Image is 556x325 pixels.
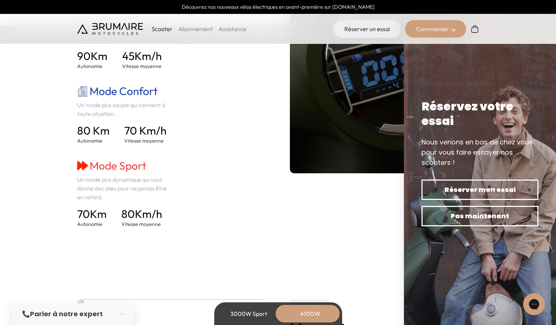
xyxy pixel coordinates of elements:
[122,49,135,63] span: 45
[77,220,107,228] p: Autonomie
[124,137,166,144] p: Vitesse moyenne
[77,63,107,70] p: Autonomie
[77,124,110,137] h4: 80 Km
[405,20,466,38] div: Commander
[121,207,162,220] h4: Km/h
[121,220,162,228] p: Vitesse moyenne
[124,124,166,137] h4: 70 Km/h
[77,101,172,118] p: Un mode plus souple qui convient à toute situation.
[77,137,110,144] p: Autonomie
[77,207,90,221] span: 70
[77,175,172,201] p: Un mode plus dynamique qui vous donne des ailes pour ne jamais être en retard.
[219,25,246,33] a: Assistance
[519,291,549,318] iframe: Gorgias live chat messenger
[470,24,479,33] img: Panier
[77,159,172,172] h3: Mode Sport
[77,23,143,35] img: Brumaire Motocycles
[290,299,329,314] p: Mécanique
[220,305,278,322] div: 3000W Sport
[77,207,107,220] h4: Km
[122,63,162,70] p: Vitesse moyenne
[451,28,455,32] img: right-arrow-2.png
[77,160,88,171] img: mode-sport.png
[281,305,340,322] div: 4700W
[122,49,162,63] h4: Km/h
[77,84,172,98] h3: Mode Confort
[121,207,135,221] span: 80
[178,25,213,33] a: Abonnement
[77,49,107,63] h4: Km
[77,49,91,63] span: 90
[333,20,401,38] a: Réserver un essai
[152,24,173,33] p: Scooter
[77,86,88,97] img: mode-city.png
